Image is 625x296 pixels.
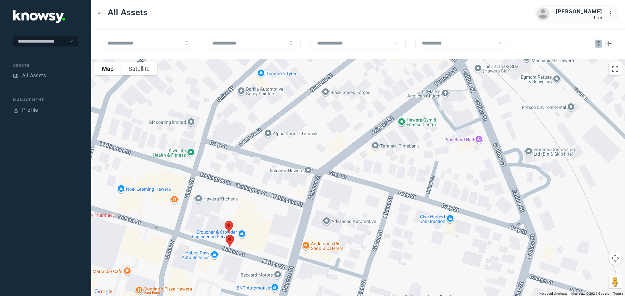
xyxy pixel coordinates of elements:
[108,6,148,18] span: All Assets
[536,7,549,20] img: avatar.png
[13,73,19,79] div: Assets
[609,10,617,18] div: :
[121,62,157,75] button: Show satellite imagery
[13,106,38,114] a: ProfileProfile
[93,288,114,296] img: Google
[93,288,114,296] a: Open this area in Google Maps (opens a new window)
[556,16,602,20] div: User
[13,97,78,103] div: Management
[13,72,46,80] a: AssetsAll Assets
[289,41,294,46] div: Search
[13,10,65,23] img: Application Logo
[539,291,567,296] button: Keyboard shortcuts
[22,72,46,80] div: All Assets
[13,63,78,69] div: Assets
[13,107,19,113] div: Profile
[606,41,612,46] div: List
[609,275,622,288] button: Drag Pegman onto the map to open Street View
[613,292,623,295] a: Terms (opens in new tab)
[596,41,602,46] div: Map
[609,11,616,16] tspan: ...
[22,106,38,114] div: Profile
[571,292,609,295] span: Map data ©2025 Google
[556,8,602,16] div: [PERSON_NAME]
[184,41,189,46] div: Search
[94,62,121,75] button: Show street map
[609,10,617,19] div: :
[609,252,622,265] button: Map camera controls
[609,62,622,75] button: Toggle fullscreen view
[98,10,103,15] div: Toggle Menu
